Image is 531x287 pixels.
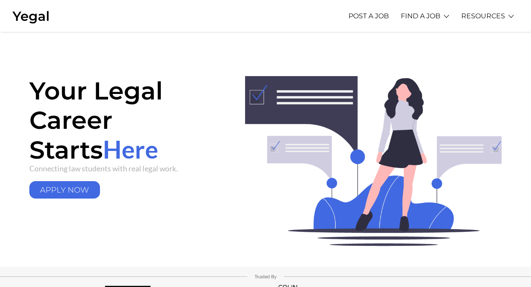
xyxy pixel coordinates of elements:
a: FIND A JOB [401,4,440,28]
a: POST A JOB [348,4,389,28]
p: Connecting law students with real legal work. [29,164,219,173]
a: RESOURCES [461,4,505,28]
span: Here [103,134,158,164]
a: APPLY NOW [29,181,100,199]
img: header-img [231,76,502,246]
h1: Your Legal Career Starts [29,76,219,164]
